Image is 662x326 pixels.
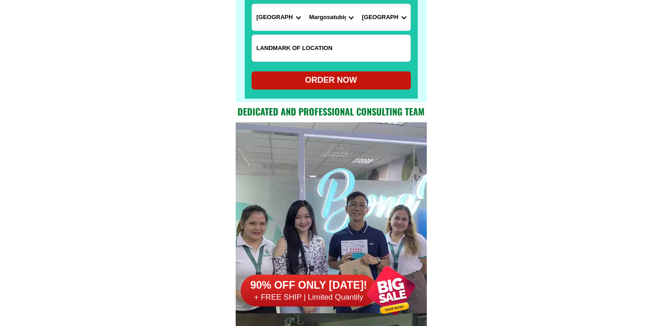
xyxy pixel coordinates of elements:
select: Select province [252,4,305,30]
h6: 90% OFF ONLY [DATE]! [241,279,377,292]
div: ORDER NOW [252,74,411,86]
select: Select district [305,4,358,30]
input: Input LANDMARKOFLOCATION [252,35,410,61]
select: Select commune [358,4,410,30]
h6: + FREE SHIP | Limited Quantily [241,292,377,302]
h2: Dedicated and professional consulting team [236,105,427,118]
